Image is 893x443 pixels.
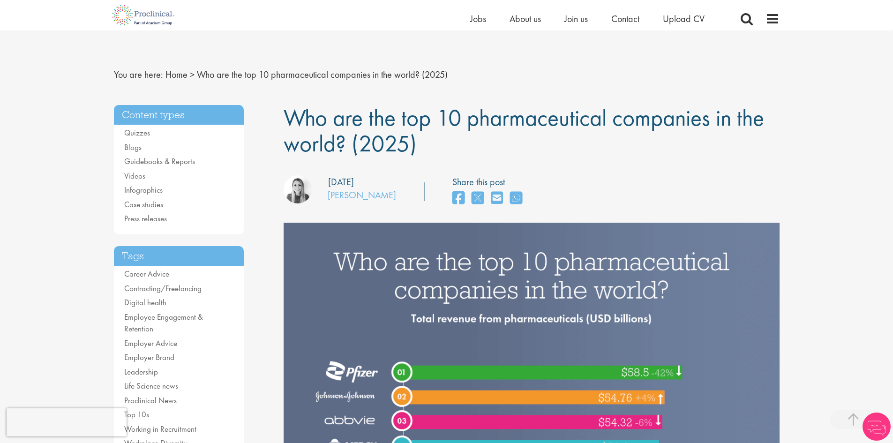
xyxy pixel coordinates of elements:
[611,13,639,25] a: Contact
[124,395,177,405] a: Proclinical News
[190,68,195,81] span: >
[564,13,588,25] a: Join us
[124,409,149,420] a: Top 10s
[114,105,244,125] h3: Content types
[452,188,465,209] a: share on facebook
[124,424,196,434] a: Working in Recruitment
[124,128,150,138] a: Quizzes
[663,13,705,25] a: Upload CV
[284,103,764,158] span: Who are the top 10 pharmaceutical companies in the world? (2025)
[470,13,486,25] a: Jobs
[124,312,203,334] a: Employee Engagement & Retention
[124,338,177,348] a: Employer Advice
[284,175,312,203] img: Hannah Burke
[328,189,396,201] a: [PERSON_NAME]
[114,68,163,81] span: You are here:
[124,171,145,181] a: Videos
[165,68,188,81] a: breadcrumb link
[7,408,127,436] iframe: reCAPTCHA
[114,246,244,266] h3: Tags
[124,199,163,210] a: Case studies
[510,188,522,209] a: share on whats app
[124,142,142,152] a: Blogs
[491,188,503,209] a: share on email
[863,413,891,441] img: Chatbot
[472,188,484,209] a: share on twitter
[124,185,163,195] a: Infographics
[124,269,169,279] a: Career Advice
[124,367,158,377] a: Leadership
[328,175,354,189] div: [DATE]
[124,283,202,293] a: Contracting/Freelancing
[197,68,448,81] span: Who are the top 10 pharmaceutical companies in the world? (2025)
[124,381,178,391] a: Life Science news
[124,156,195,166] a: Guidebooks & Reports
[124,352,174,362] a: Employer Brand
[124,213,167,224] a: Press releases
[124,297,166,308] a: Digital health
[510,13,541,25] a: About us
[452,175,527,189] label: Share this post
